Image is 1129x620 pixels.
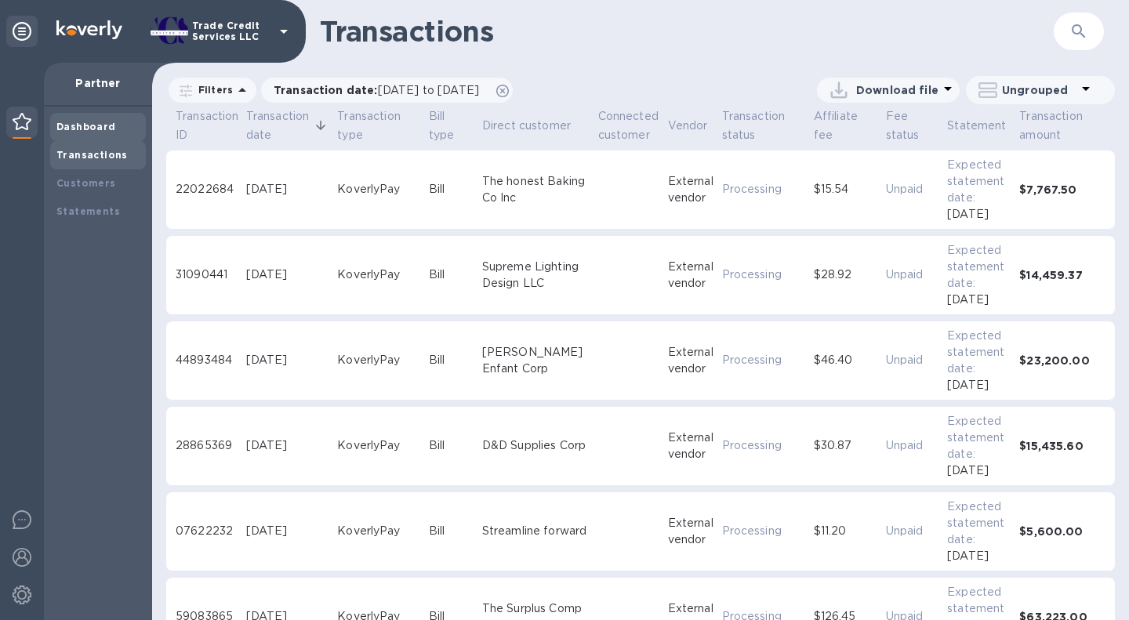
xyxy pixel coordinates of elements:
span: Transaction amount [1019,107,1105,144]
div: [DATE] [246,523,332,539]
div: Supreme Lighting Design LLC [482,259,592,292]
div: $7,767.50 [1019,182,1105,198]
div: KoverlyPay [337,352,423,368]
p: [DATE] [947,377,989,393]
p: Expected statement date: [947,413,1013,462]
img: Partner [13,113,31,130]
p: Transaction date : [274,82,487,98]
span: Transaction date [246,107,311,144]
p: Unpaid [886,266,942,283]
p: [DATE] [947,548,989,564]
p: Processing [722,523,808,539]
p: Partner [56,75,140,91]
div: 07622232 [176,523,240,539]
div: External vendor [668,344,716,377]
span: Direct customer [482,116,591,135]
span: Bill type [429,107,456,144]
div: 28865369 [176,437,240,454]
span: Fee status [886,107,921,144]
span: Transaction type [337,107,423,144]
span: Transaction amount [1019,107,1085,144]
span: Fee status [886,107,942,144]
p: Processing [722,437,808,454]
div: $46.40 [814,352,880,368]
div: [PERSON_NAME] Enfant Corp [482,344,592,377]
span: Vendor [668,116,708,135]
p: Unpaid [886,437,942,454]
span: Direct customer [482,116,571,135]
div: Bill [429,523,476,539]
span: Bill type [429,107,476,144]
div: 22022684 [176,181,240,198]
div: $23,200.00 [1019,353,1105,368]
p: [DATE] [947,462,989,479]
h1: Transactions [320,15,947,48]
div: External vendor [668,259,716,292]
span: Statement [947,116,1006,135]
span: Transaction ID [176,107,240,144]
span: Transaction date [246,107,332,144]
div: $14,459.37 [1019,267,1105,283]
span: Connected customer [598,107,662,144]
p: Processing [722,181,808,198]
div: Bill [429,437,476,454]
span: Transaction status [722,107,808,144]
b: Dashboard [56,121,116,132]
p: Unpaid [886,181,942,198]
p: Expected statement date: [947,242,1013,292]
div: External vendor [668,173,716,206]
p: Ungrouped [1002,82,1076,98]
div: $30.87 [814,437,880,454]
span: Affiliate fee [814,107,859,144]
div: $5,600.00 [1019,524,1105,539]
div: [DATE] [246,437,332,454]
div: External vendor [668,515,716,548]
div: KoverlyPay [337,266,423,283]
p: Unpaid [886,352,942,368]
div: 44893484 [176,352,240,368]
p: [DATE] [947,206,989,223]
div: Transaction date:[DATE] to [DATE] [261,78,513,103]
p: Expected statement date: [947,157,1013,206]
p: [DATE] [947,292,989,308]
div: [DATE] [246,181,332,198]
p: Filters [192,83,233,96]
div: [DATE] [246,266,332,283]
b: Transactions [56,149,128,161]
p: Trade Credit Services LLC [192,20,270,42]
div: 31090441 [176,266,240,283]
div: Bill [429,181,476,198]
span: Transaction status [722,107,787,144]
p: Expected statement date: [947,499,1013,548]
div: D&D Supplies Corp [482,437,592,454]
img: Logo [56,20,122,39]
div: External vendor [668,430,716,462]
span: [DATE] to [DATE] [378,84,479,96]
span: Transaction type [337,107,402,144]
b: Statements [56,205,120,217]
b: Customers [56,177,116,189]
div: The honest Baking Co Inc [482,173,592,206]
div: Bill [429,266,476,283]
div: $11.20 [814,523,880,539]
div: KoverlyPay [337,181,423,198]
p: Unpaid [886,523,942,539]
div: Unpin categories [6,16,38,47]
div: KoverlyPay [337,437,423,454]
div: Streamline forward [482,523,592,539]
div: $15.54 [814,181,880,198]
p: Processing [722,352,808,368]
span: Affiliate fee [814,107,880,144]
div: $28.92 [814,266,880,283]
div: $15,435.60 [1019,438,1105,454]
div: KoverlyPay [337,523,423,539]
p: Processing [722,266,808,283]
div: Bill [429,352,476,368]
p: Download file [856,82,938,98]
div: [DATE] [246,352,332,368]
p: Expected statement date: [947,328,1013,377]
